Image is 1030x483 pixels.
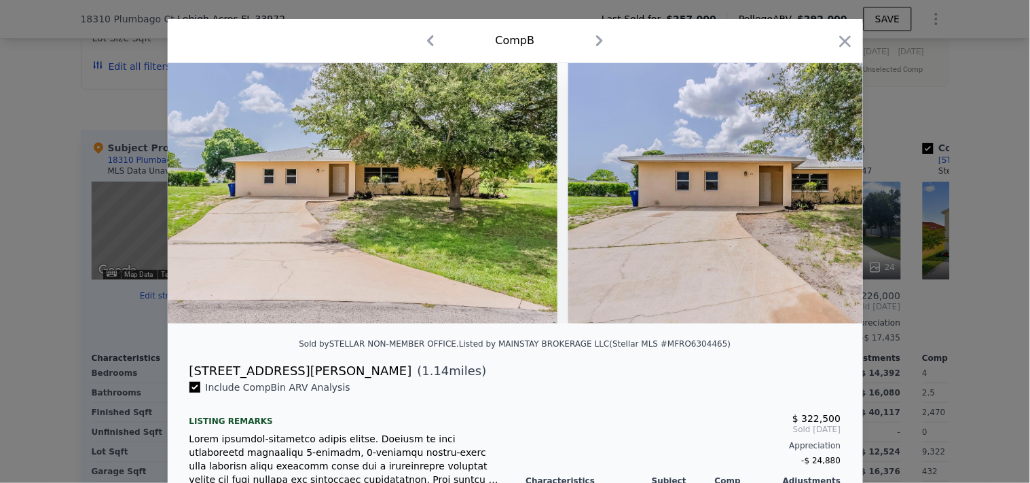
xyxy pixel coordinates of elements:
span: 1.14 [422,364,449,378]
div: Comp B [496,33,535,49]
div: Listed by MAINSTAY BROKERAGE LLC (Stellar MLS #MFRO6304465) [459,339,731,349]
span: -$ 24,880 [802,456,841,465]
img: Property Img [568,63,959,324]
span: Sold [DATE] [526,424,841,435]
span: $ 322,500 [792,413,841,424]
div: Appreciation [526,440,841,451]
div: Listing remarks [189,405,504,427]
span: Include Comp B in ARV Analysis [200,382,356,393]
img: Property Img [168,63,558,324]
div: Sold by STELLAR NON-MEMBER OFFICE . [299,339,459,349]
span: ( miles) [412,362,487,381]
div: [STREET_ADDRESS][PERSON_NAME] [189,362,412,381]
